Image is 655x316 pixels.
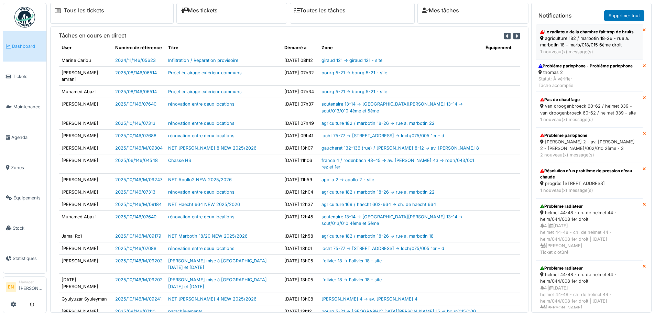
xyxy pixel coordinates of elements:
td: [PERSON_NAME] [59,98,112,117]
td: [DATE] 13h05 [282,254,319,273]
div: 1 nouveau(x) message(s) [540,116,638,123]
td: [DATE] 09h41 [282,129,319,142]
div: Résolution d’un problème de pression d’eau chaude [540,168,638,180]
a: 2025/10/146/07640 [115,101,156,107]
a: NET [PERSON_NAME] 4 NEW 2025/2026 [168,296,256,302]
a: 2025/10/146/M/09179 [115,233,161,239]
h6: Tâches en cours en direct [59,32,126,39]
th: Zone [319,42,483,54]
a: locht 75-77 -> [STREET_ADDRESS] -> loch/075/005 1er - d [321,246,444,251]
a: Infiltration / Réparation provisoire [168,58,238,63]
a: scutenaire 13-14 -> [GEOGRAPHIC_DATA][PERSON_NAME] 13-14 -> scut/013/010 4ème et 5ème [321,214,463,226]
a: Zones [3,152,46,183]
td: [PERSON_NAME] [59,117,112,129]
a: [PERSON_NAME] mise à [GEOGRAPHIC_DATA][DATE] et [DATE] [168,277,267,289]
td: [DATE] 07h32 [282,66,319,85]
a: agriculture 182 / marbotin 18-26 -> rue a. marbotin 22 [321,189,435,195]
td: [PERSON_NAME] [59,142,112,154]
td: [PERSON_NAME] [59,242,112,254]
a: Problème radiateur helmet 44-48 - ch. de helmet 44 - helm/044/008 1er droit 4 |[DATE]helmet 44-48... [536,198,643,260]
div: Statut: À vérifier Tâche accomplie [538,76,633,89]
td: [PERSON_NAME] [59,129,112,142]
a: france 4 / rodenbach 43-45 -> av. [PERSON_NAME] 43 -> rodn/043/001 rez et 1er [321,158,474,170]
a: rénovation entre deux locations [168,189,234,195]
td: [DATE] 07h49 [282,117,319,129]
span: Équipements [13,195,44,201]
a: rénovation entre deux locations [168,133,234,138]
a: agriculture 182 / marbotin 18-26 -> rue a. marbotin 22 [321,121,435,126]
div: van droogenbroeck 60-62 / helmet 339 - van droogenbroeck 60-62 / helmet 339 - site [540,103,638,116]
a: apollo 2 -> apollo 2 - site [321,177,374,182]
td: [DATE] 11h06 [282,154,319,173]
a: 2025/10/146/07688 [115,133,156,138]
th: Numéro de référence [112,42,165,54]
span: Maintenance [13,103,44,110]
a: Projet éclairage extérieur communs [168,89,242,94]
div: 1 nouveau(x) message(s) [540,187,638,194]
td: [DATE][PERSON_NAME] [59,274,112,293]
td: Muhamed Abazi [59,86,112,98]
a: 2025/08/146/06514 [115,89,157,94]
th: Équipement [483,42,520,54]
td: [DATE] 13h08 [282,293,319,305]
a: rénovation entre deux locations [168,246,234,251]
a: 2025/10/146/M/09184 [115,202,162,207]
td: [PERSON_NAME] [59,154,112,173]
a: rénovation entre deux locations [168,101,234,107]
div: 2 nouveau(x) message(s) [540,152,638,158]
li: EN [6,282,16,292]
td: [PERSON_NAME] [59,186,112,198]
div: Le radiateur de la chambre fait trop de bruits [540,29,638,35]
a: bourg 5-21 -> bourg 5-21 - site [321,89,387,94]
div: helmet 44-48 - ch. de helmet 44 - helm/044/008 1er droit [540,209,638,222]
a: l'olivier 18 -> l'olivier 18 - site [321,258,382,263]
a: locht 75-77 -> [STREET_ADDRESS] -> loch/075/005 1er - d [321,133,444,138]
a: giraud 121 -> giraud 121 - site [321,58,382,63]
a: Dashboard [3,31,46,62]
a: 2025/10/146/07313 [115,189,155,195]
td: [DATE] 07h37 [282,98,319,117]
a: agriculture 182 / marbotin 18-26 -> rue a. marbotin 18 [321,233,434,239]
td: [PERSON_NAME] amrani [59,66,112,85]
a: bourg 5-21 -> bourg 5-21 - site [321,70,387,75]
a: Toutes les tâches [294,7,346,14]
a: 2025/10/146/M/09304 [115,145,163,151]
a: Supprimer tout [604,10,644,21]
a: Chasse HS [168,158,191,163]
a: 2024/11/146/05623 [115,58,156,63]
a: Le radiateur de la chambre fait trop de bruits agriculture 182 / marbotin 18-26 - rue a. marbotin... [536,24,643,60]
a: NET Marbotin 18/20 NEW 2025/2026 [168,233,248,239]
a: l'olivier 18 -> l'olivier 18 - site [321,277,382,282]
a: NET Haecht 664 NEW 2025/2026 [168,202,240,207]
img: Badge_color-CXgf-gQk.svg [14,7,35,28]
td: [DATE] 12h58 [282,230,319,242]
div: thomas 2 [538,69,633,76]
td: [DATE] 11h59 [282,173,319,186]
a: NET [PERSON_NAME] 8 NEW 2025/2026 [168,145,256,151]
a: Agenda [3,122,46,152]
a: Problème parlophone [PERSON_NAME] 2 - av. [PERSON_NAME] 2 - [PERSON_NAME]/002/010 2ème - 3 2 nouv... [536,128,643,163]
a: 2025/10/146/M/09202 [115,277,163,282]
a: Maintenance [3,92,46,122]
a: Tickets [3,62,46,92]
td: [DATE] 12h04 [282,186,319,198]
a: Mes tâches [422,7,459,14]
span: Agenda [11,134,44,141]
td: Marine Cariou [59,54,112,66]
span: Zones [11,164,44,171]
span: translation missing: fr.shared.user [62,45,72,50]
a: 2025/10/146/M/09202 [115,258,163,263]
td: [DATE] 13h07 [282,142,319,154]
div: 1 nouveau(x) message(s) [540,48,638,55]
a: NET Apollo2 NEW 2025/2026 [168,177,232,182]
div: Problème parlophone [540,132,638,139]
a: 2025/10/146/07688 [115,246,156,251]
div: Pas de chauffage [540,97,638,103]
td: [PERSON_NAME] [59,198,112,211]
td: [DATE] 13h01 [282,242,319,254]
div: Problème radiateur [540,265,638,271]
a: Tous les tickets [64,7,104,14]
a: parachèvements [168,309,203,314]
td: Jamal Rc1 [59,230,112,242]
span: Stock [13,225,44,231]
